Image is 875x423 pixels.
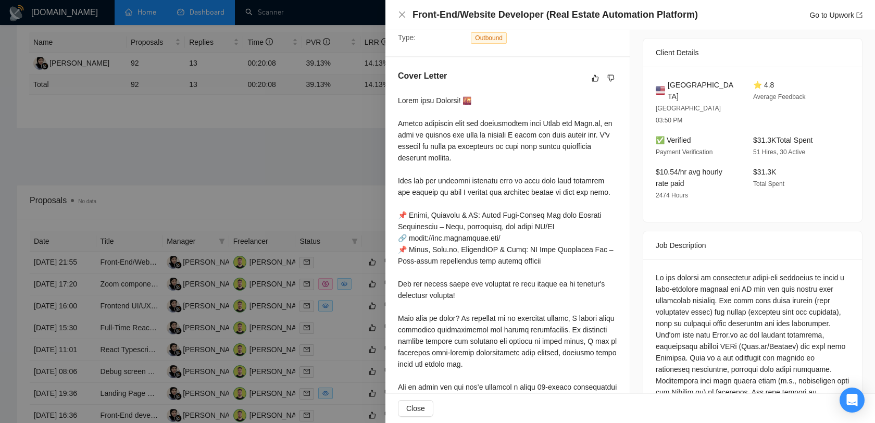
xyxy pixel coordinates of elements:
[398,33,416,42] span: Type:
[856,12,863,18] span: export
[753,168,776,176] span: $31.3K
[656,192,688,199] span: 2474 Hours
[753,180,784,188] span: Total Spent
[589,72,602,84] button: like
[607,74,615,82] span: dislike
[840,388,865,413] div: Open Intercom Messenger
[753,136,813,144] span: $31.3K Total Spent
[413,8,698,21] h4: Front-End/Website Developer (Real Estate Automation Platform)
[656,168,722,188] span: $10.54/hr avg hourly rate paid
[656,231,849,259] div: Job Description
[809,11,863,19] a: Go to Upworkexport
[668,79,736,102] span: [GEOGRAPHIC_DATA]
[471,32,507,44] span: Outbound
[656,39,849,67] div: Client Details
[398,400,433,417] button: Close
[398,10,406,19] button: Close
[753,81,774,89] span: ⭐ 4.8
[753,93,806,101] span: Average Feedback
[406,403,425,414] span: Close
[656,136,691,144] span: ✅ Verified
[592,74,599,82] span: like
[656,148,712,156] span: Payment Verification
[398,70,447,82] h5: Cover Letter
[656,85,665,96] img: 🇺🇸
[605,72,617,84] button: dislike
[398,10,406,19] span: close
[656,105,721,124] span: [GEOGRAPHIC_DATA] 03:50 PM
[753,148,805,156] span: 51 Hires, 30 Active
